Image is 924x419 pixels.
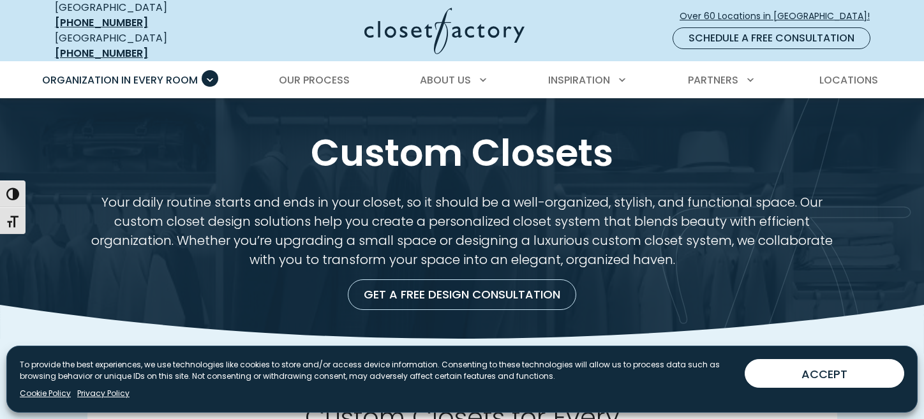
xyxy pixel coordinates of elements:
a: Over 60 Locations in [GEOGRAPHIC_DATA]! [679,5,881,27]
a: Schedule a Free Consultation [673,27,870,49]
a: [PHONE_NUMBER] [55,15,148,30]
a: Privacy Policy [77,388,130,399]
a: Get a Free Design Consultation [348,279,576,310]
span: Over 60 Locations in [GEOGRAPHIC_DATA]! [680,10,880,23]
h1: Custom Closets [52,129,872,177]
div: [GEOGRAPHIC_DATA] [55,31,240,61]
nav: Primary Menu [33,62,891,98]
span: About Us [420,73,471,87]
span: Inspiration [548,73,610,87]
span: Organization in Every Room [42,73,198,87]
p: Your daily routine starts and ends in your closet, so it should be a well-organized, stylish, and... [87,193,837,269]
span: Partners [688,73,738,87]
button: ACCEPT [745,359,904,388]
a: [PHONE_NUMBER] [55,46,148,61]
span: Locations [819,73,878,87]
img: Closet Factory Logo [364,8,525,54]
span: Our Process [279,73,350,87]
a: Cookie Policy [20,388,71,399]
p: To provide the best experiences, we use technologies like cookies to store and/or access device i... [20,359,734,382]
